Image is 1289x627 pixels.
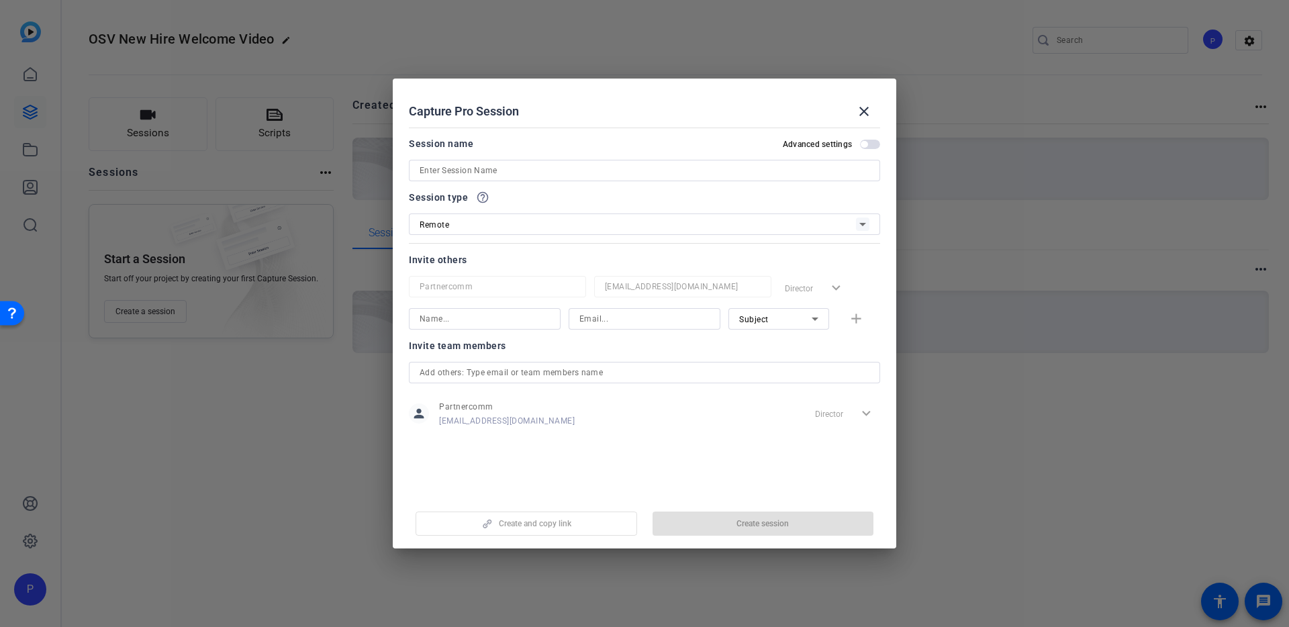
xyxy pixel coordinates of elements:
input: Email... [605,279,761,295]
input: Enter Session Name [420,162,869,179]
input: Add others: Type email or team members name [420,365,869,381]
span: Partnercomm [439,401,575,412]
mat-icon: help_outline [476,191,489,204]
input: Name... [420,279,575,295]
span: Subject [739,315,769,324]
span: Session type [409,189,468,205]
div: Invite team members [409,338,880,354]
span: [EMAIL_ADDRESS][DOMAIN_NAME] [439,416,575,426]
mat-icon: close [856,103,872,119]
input: Name... [420,311,550,327]
h2: Advanced settings [783,139,852,150]
input: Email... [579,311,710,327]
div: Invite others [409,252,880,268]
span: Remote [420,220,449,230]
mat-icon: person [409,403,429,424]
div: Capture Pro Session [409,95,880,128]
div: Session name [409,136,473,152]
